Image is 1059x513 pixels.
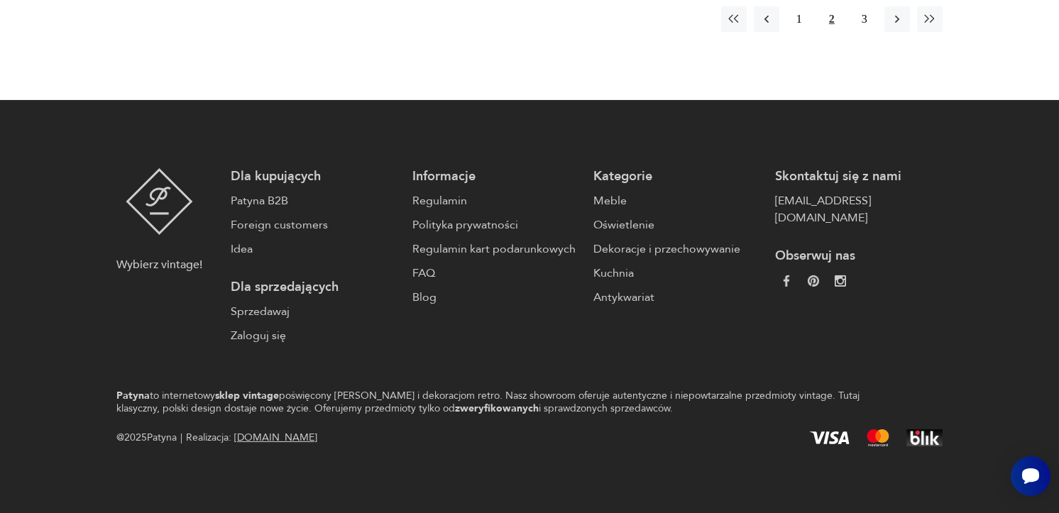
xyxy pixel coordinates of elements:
[594,265,762,282] a: Kuchnia
[116,390,893,415] p: to internetowy poświęcony [PERSON_NAME] i dekoracjom retro. Nasz showroom oferuje autentyczne i n...
[186,429,317,446] span: Realizacja:
[116,429,177,446] span: @ 2025 Patyna
[412,241,580,258] a: Regulamin kart podarunkowych
[215,389,279,402] strong: sklep vintage
[808,275,819,287] img: 37d27d81a828e637adc9f9cb2e3d3a8a.webp
[412,265,580,282] a: FAQ
[412,216,580,233] a: Polityka prywatności
[852,6,877,32] button: 3
[775,248,943,265] p: Obserwuj nas
[231,327,398,344] a: Zaloguj się
[412,289,580,306] a: Blog
[867,429,889,446] img: Mastercard
[594,192,762,209] a: Meble
[231,192,398,209] a: Patyna B2B
[594,168,762,185] p: Kategorie
[775,192,943,226] a: [EMAIL_ADDRESS][DOMAIN_NAME]
[775,168,943,185] p: Skontaktuj się z nami
[594,289,762,306] a: Antykwariat
[594,216,762,233] a: Oświetlenie
[116,389,150,402] strong: Patyna
[786,6,812,32] button: 1
[231,279,398,296] p: Dla sprzedających
[234,431,317,444] a: [DOMAIN_NAME]
[819,6,845,32] button: 2
[1011,456,1050,496] iframe: Smartsupp widget button
[412,168,580,185] p: Informacje
[126,168,193,235] img: Patyna - sklep z meblami i dekoracjami vintage
[231,303,398,320] a: Sprzedawaj
[412,192,580,209] a: Regulamin
[231,216,398,233] a: Foreign customers
[781,275,792,287] img: da9060093f698e4c3cedc1453eec5031.webp
[594,241,762,258] a: Dekoracje i przechowywanie
[455,402,539,415] strong: zweryfikowanych
[116,256,202,273] p: Wybierz vintage!
[231,168,398,185] p: Dla kupujących
[180,429,182,446] div: |
[835,275,846,287] img: c2fd9cf7f39615d9d6839a72ae8e59e5.webp
[906,429,943,446] img: BLIK
[810,431,850,444] img: Visa
[231,241,398,258] a: Idea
